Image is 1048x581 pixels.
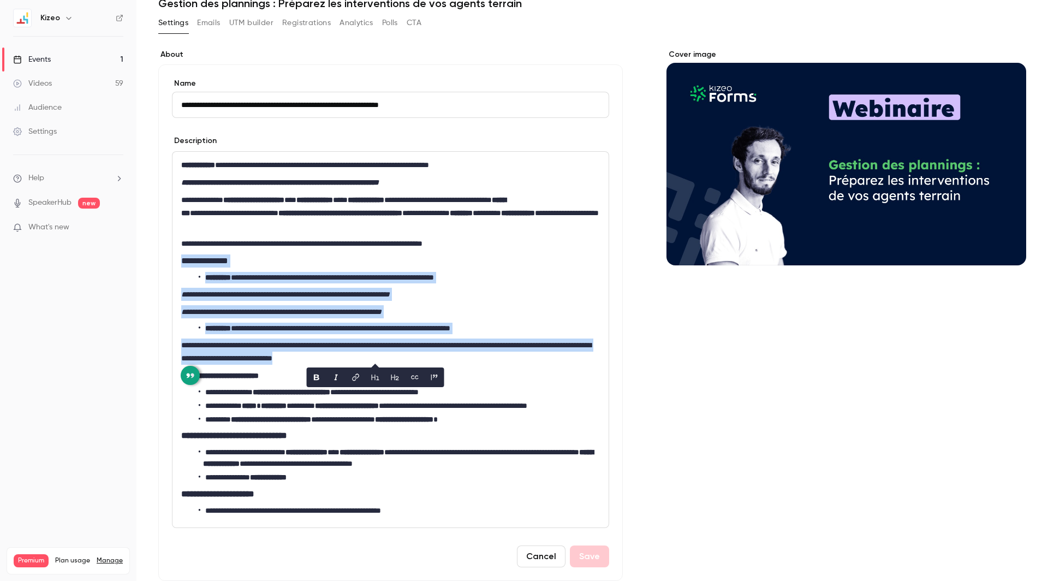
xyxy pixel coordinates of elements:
[347,369,365,386] button: link
[172,152,609,527] div: editor
[110,223,123,233] iframe: Noticeable Trigger
[340,14,373,32] button: Analytics
[308,369,325,386] button: bold
[28,173,44,184] span: Help
[13,126,57,137] div: Settings
[172,151,609,528] section: description
[517,546,565,567] button: Cancel
[13,78,52,89] div: Videos
[327,369,345,386] button: italic
[158,14,188,32] button: Settings
[28,222,69,233] span: What's new
[426,369,443,386] button: blockquote
[14,9,31,27] img: Kizeo
[13,102,62,113] div: Audience
[13,54,51,65] div: Events
[55,556,90,565] span: Plan usage
[197,14,220,32] button: Emails
[28,197,72,209] a: SpeakerHub
[13,173,123,184] li: help-dropdown-opener
[666,49,1026,60] label: Cover image
[78,198,100,209] span: new
[172,135,217,146] label: Description
[666,49,1026,265] section: Cover image
[407,14,421,32] button: CTA
[158,49,623,60] label: About
[172,78,609,89] label: Name
[382,14,398,32] button: Polls
[14,554,49,567] span: Premium
[282,14,331,32] button: Registrations
[97,556,123,565] a: Manage
[40,13,60,23] h6: Kizeo
[229,14,273,32] button: UTM builder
